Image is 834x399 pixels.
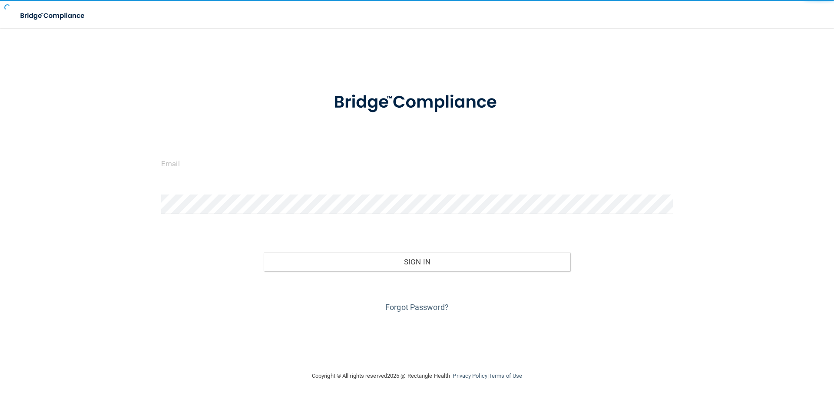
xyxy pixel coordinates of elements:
a: Terms of Use [489,373,522,379]
img: bridge_compliance_login_screen.278c3ca4.svg [316,80,518,125]
div: Copyright © All rights reserved 2025 @ Rectangle Health | | [258,362,576,390]
a: Forgot Password? [385,303,449,312]
input: Email [161,154,673,173]
img: bridge_compliance_login_screen.278c3ca4.svg [13,7,93,25]
button: Sign In [264,252,571,271]
a: Privacy Policy [453,373,487,379]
